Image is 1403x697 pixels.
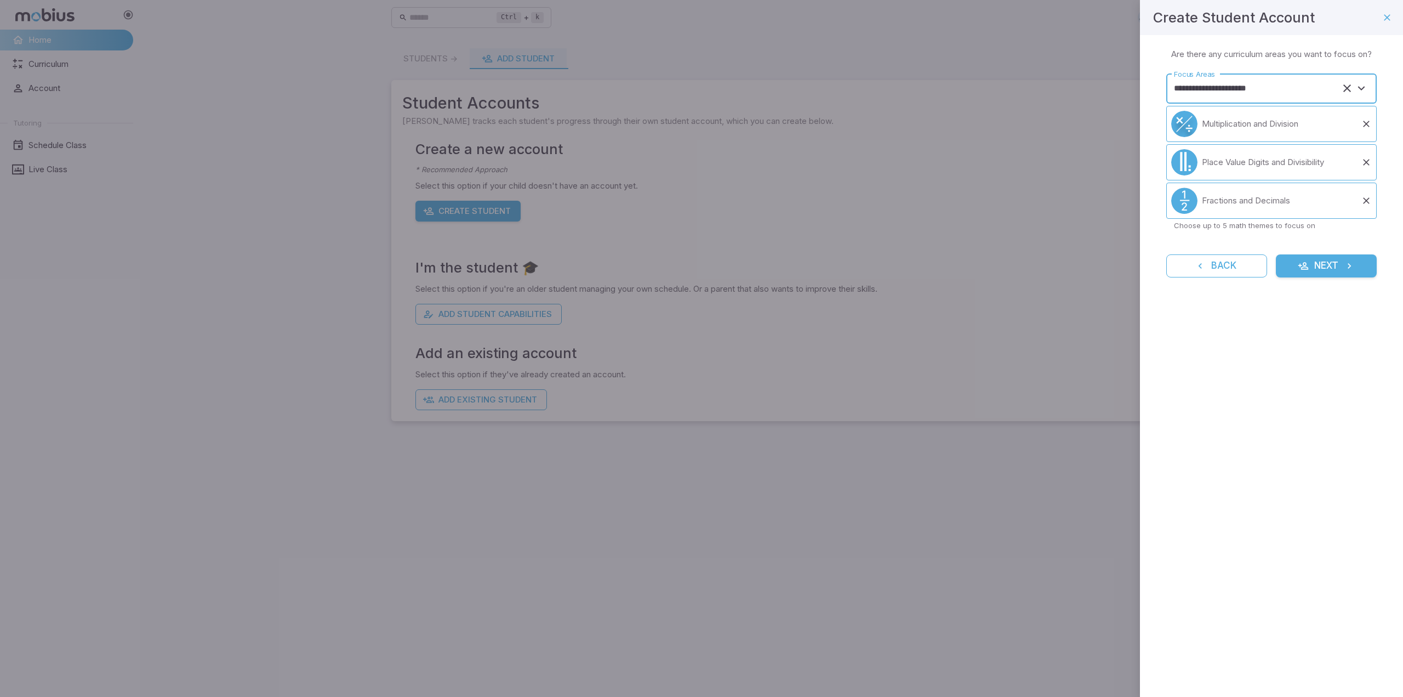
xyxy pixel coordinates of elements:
div: Numbers [1171,149,1197,175]
button: Back [1166,254,1267,277]
p: Are there any curriculum areas you want to focus on? [1171,48,1372,60]
label: Focus Areas [1174,69,1215,80]
h4: Create Student Account [1153,7,1315,29]
li: Click to remove [1166,106,1377,142]
button: Open [1354,81,1369,96]
div: Multiply/Divide [1171,111,1197,137]
li: Click to remove [1166,144,1377,180]
button: Next [1276,254,1377,277]
p: Place Value Digits and Divisibility [1202,156,1324,168]
p: Choose up to 5 math themes to focus on [1174,220,1369,230]
div: Fractions/Decimals [1171,188,1197,214]
li: Click to remove [1166,183,1377,219]
button: Clear [1339,81,1355,96]
p: Fractions and Decimals [1202,195,1290,207]
p: Multiplication and Division [1202,118,1298,130]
